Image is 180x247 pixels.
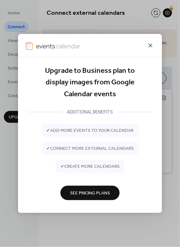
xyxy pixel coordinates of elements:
[60,186,120,200] button: See Pricing Plans
[26,42,33,50] img: logo-icon
[60,164,120,170] span: ✔ create more calendars
[47,128,134,134] span: ✔ add more events to your calendar
[36,42,80,50] img: logo-type
[46,146,134,152] span: ✔ connect more external calendars
[70,190,110,197] span: See Pricing Plans
[28,65,152,100] div: Upgrade to Business plan to display images from Google Calendar events
[62,108,118,116] div: ADDITIONAL BENEFITS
